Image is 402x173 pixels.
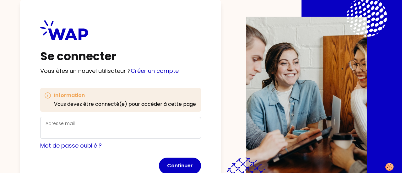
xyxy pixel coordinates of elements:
[54,100,196,108] p: Vous devez être connecté(e) pour accéder à cette page
[131,67,179,75] a: Créer un compte
[54,92,196,99] h3: Information
[40,142,102,149] a: Mot de passe oublié ?
[40,67,201,75] p: Vous êtes un nouvel utilisateur ?
[46,120,75,127] label: Adresse mail
[40,50,201,63] h1: Se connecter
